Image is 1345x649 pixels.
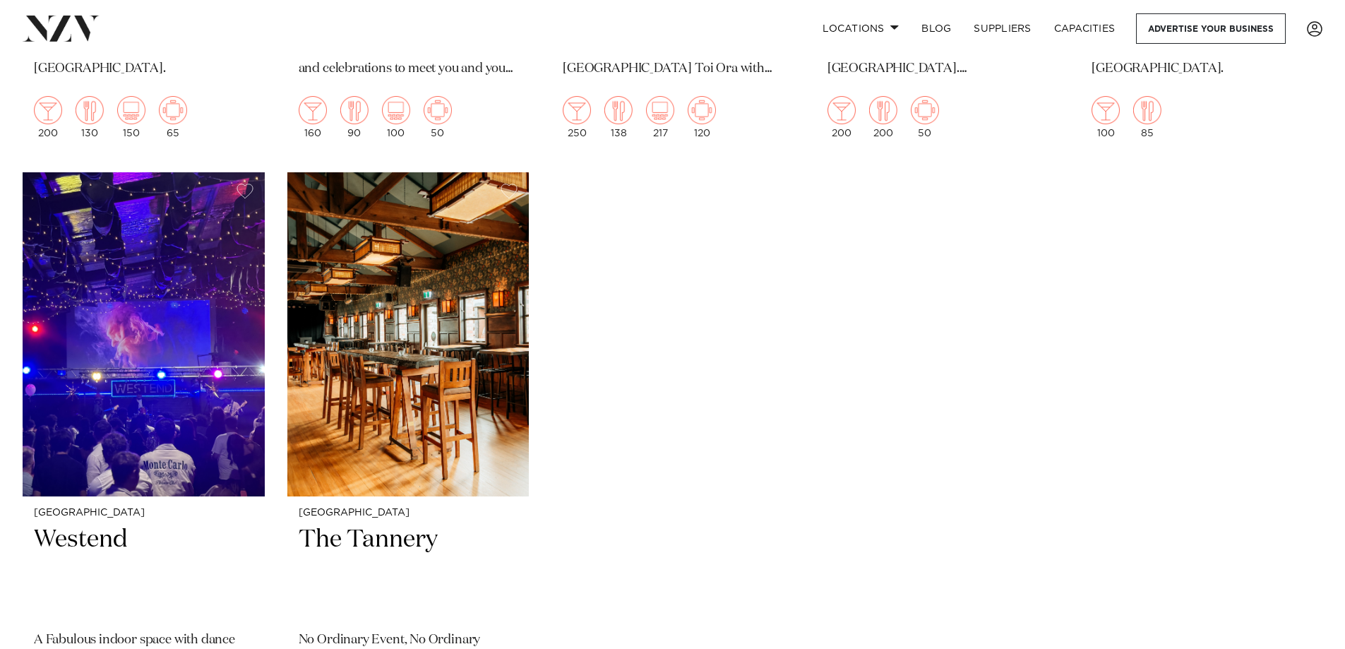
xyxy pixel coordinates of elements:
img: meeting.png [159,96,187,124]
div: 100 [1092,96,1120,138]
div: 85 [1133,96,1161,138]
div: 250 [563,96,591,138]
img: meeting.png [424,96,452,124]
small: [GEOGRAPHIC_DATA] [299,508,518,518]
div: 138 [604,96,633,138]
div: 160 [299,96,327,138]
div: 200 [34,96,62,138]
img: dining.png [604,96,633,124]
img: meeting.png [688,96,716,124]
div: 65 [159,96,187,138]
img: cocktail.png [1092,96,1120,124]
img: dining.png [1133,96,1161,124]
img: cocktail.png [299,96,327,124]
img: theatre.png [117,96,145,124]
small: [GEOGRAPHIC_DATA] [34,508,253,518]
h2: Westend [34,524,253,619]
div: 150 [117,96,145,138]
img: dining.png [869,96,897,124]
div: 130 [76,96,104,138]
img: nzv-logo.png [23,16,100,41]
div: 50 [911,96,939,138]
div: 200 [827,96,856,138]
div: 217 [646,96,674,138]
div: 100 [382,96,410,138]
img: cocktail.png [34,96,62,124]
div: 120 [688,96,716,138]
img: theatre.png [382,96,410,124]
div: 50 [424,96,452,138]
div: 200 [869,96,897,138]
div: 90 [340,96,369,138]
img: cocktail.png [827,96,856,124]
img: dining.png [76,96,104,124]
h2: The Tannery [299,524,518,619]
img: cocktail.png [563,96,591,124]
a: Capacities [1043,13,1127,44]
a: Advertise your business [1136,13,1286,44]
a: BLOG [910,13,962,44]
img: meeting.png [911,96,939,124]
img: theatre.png [646,96,674,124]
a: SUPPLIERS [962,13,1042,44]
img: dining.png [340,96,369,124]
a: Locations [811,13,910,44]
